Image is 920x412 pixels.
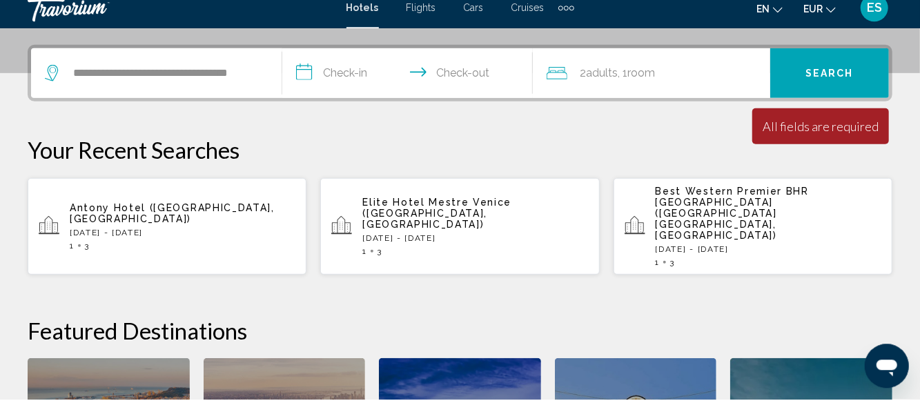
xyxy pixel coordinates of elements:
[31,61,889,111] div: Search widget
[84,254,90,264] span: 3
[377,259,382,269] span: 3
[464,15,484,26] a: Cars
[28,149,892,177] p: Your Recent Searches
[803,12,836,32] button: Change currency
[669,271,675,280] span: 3
[756,12,783,32] button: Change language
[320,190,599,288] button: Elite Hotel Mestre Venice ([GEOGRAPHIC_DATA], [GEOGRAPHIC_DATA])[DATE] - [DATE]13
[533,61,770,111] button: Travelers: 2 adults, 0 children
[627,79,655,92] span: Room
[867,14,882,28] span: ES
[586,79,618,92] span: Adults
[558,10,574,32] button: Extra navigation items
[362,259,367,269] span: 1
[70,254,75,264] span: 1
[362,210,511,243] span: Elite Hotel Mestre Venice ([GEOGRAPHIC_DATA], [GEOGRAPHIC_DATA])
[362,246,588,256] p: [DATE] - [DATE]
[770,61,889,111] button: Search
[763,132,879,147] div: All fields are required
[756,17,770,28] span: en
[28,190,306,288] button: Antony Hotel ([GEOGRAPHIC_DATA], [GEOGRAPHIC_DATA])[DATE] - [DATE]13
[618,77,655,96] span: , 1
[28,330,892,357] h2: Featured Destinations
[511,15,545,26] a: Cruises
[70,241,295,251] p: [DATE] - [DATE]
[656,257,881,267] p: [DATE] - [DATE]
[805,81,854,92] span: Search
[580,77,618,96] span: 2
[407,15,436,26] a: Flights
[282,61,534,111] button: Check in and out dates
[656,271,660,280] span: 1
[857,6,892,35] button: User Menu
[865,357,909,401] iframe: Schaltfläche zum Öffnen des Messaging-Fensters
[803,17,823,28] span: EUR
[70,215,275,237] span: Antony Hotel ([GEOGRAPHIC_DATA], [GEOGRAPHIC_DATA])
[656,199,809,254] span: Best Western Premier BHR [GEOGRAPHIC_DATA] ([GEOGRAPHIC_DATA] [GEOGRAPHIC_DATA], [GEOGRAPHIC_DATA])
[346,15,379,26] a: Hotels
[614,190,892,288] button: Best Western Premier BHR [GEOGRAPHIC_DATA] ([GEOGRAPHIC_DATA] [GEOGRAPHIC_DATA], [GEOGRAPHIC_DATA...
[28,7,333,35] a: Travorium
